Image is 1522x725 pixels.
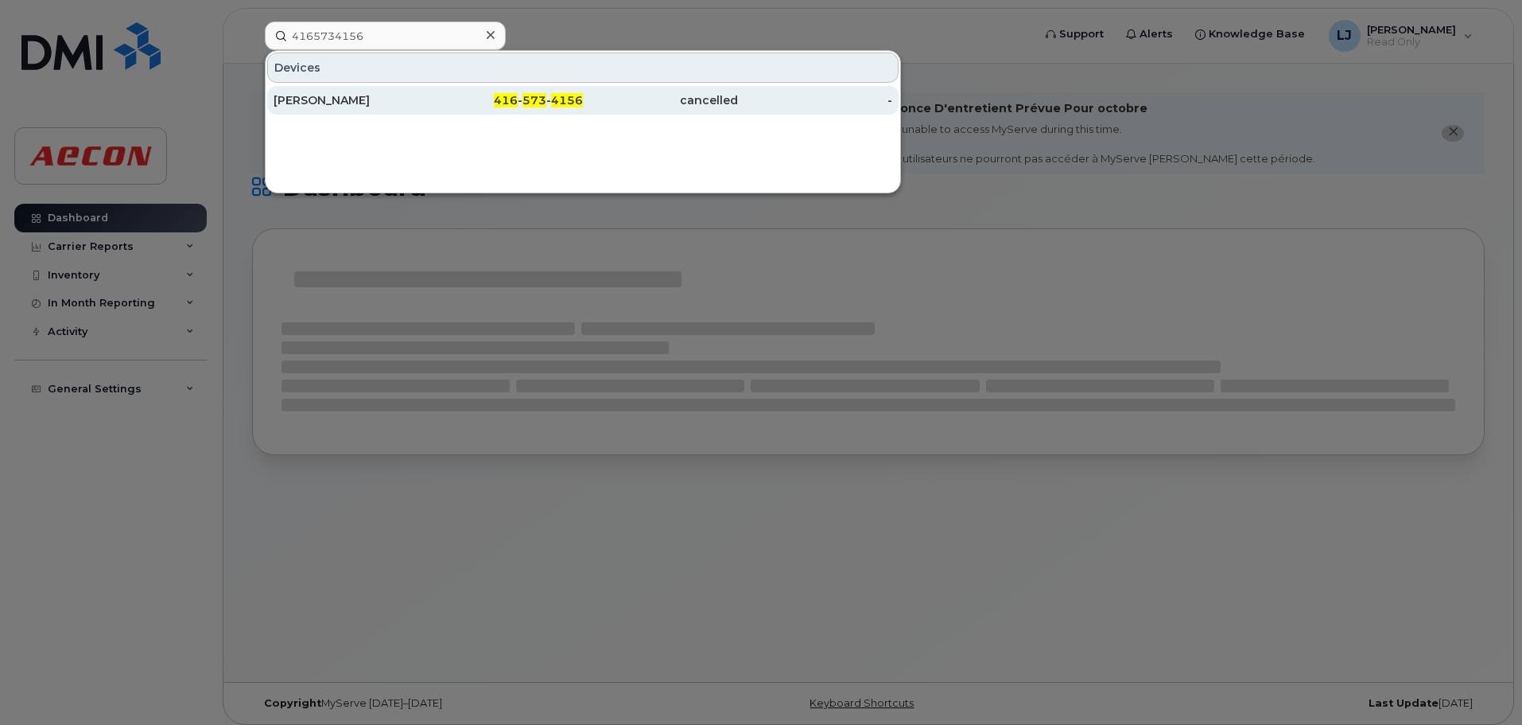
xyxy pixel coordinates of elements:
a: [PERSON_NAME]416-573-4156cancelled- [267,86,899,115]
div: [PERSON_NAME] [274,92,429,108]
span: 416 [494,93,518,107]
div: Devices [267,53,899,83]
div: - [738,92,893,108]
span: 4156 [551,93,583,107]
div: cancelled [583,92,738,108]
span: 573 [522,93,546,107]
div: - - [429,92,584,108]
